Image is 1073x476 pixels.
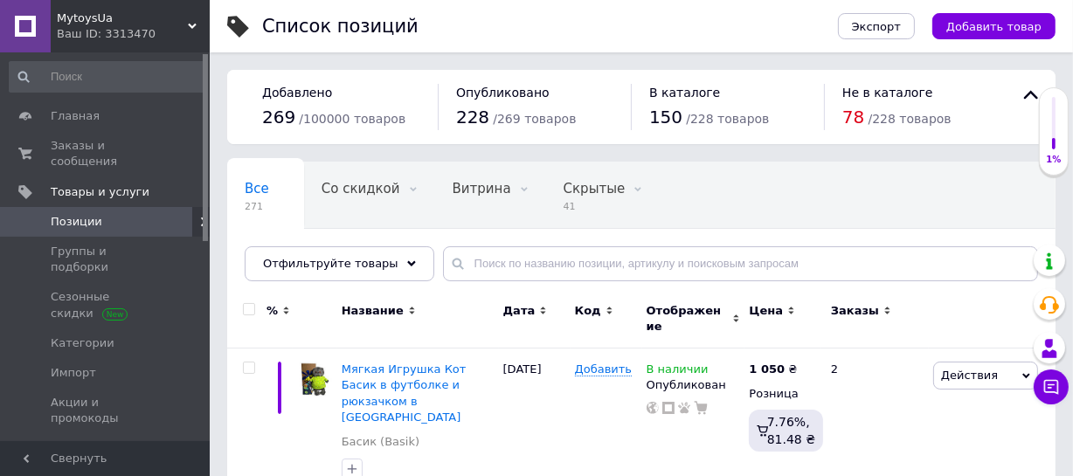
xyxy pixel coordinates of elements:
[342,434,419,450] a: Басик (Basik)
[649,107,682,128] span: 150
[51,108,100,124] span: Главная
[57,26,210,42] div: Ваш ID: 3313470
[749,362,797,377] div: ₴
[456,107,489,128] span: 228
[564,181,626,197] span: Скрытые
[686,112,769,126] span: / 228 товаров
[57,10,188,26] span: MytoysUa
[299,112,405,126] span: / 100000 товаров
[575,303,601,319] span: Код
[1034,369,1069,404] button: Чат с покупателем
[297,362,333,397] img: Мягкая Игрушка Кот Басик в футболке и рюкзачком в коробке
[9,61,205,93] input: Поиск
[443,246,1038,281] input: Поиск по названию позиции, артикулу и поисковым запросам
[51,335,114,351] span: Категории
[263,257,398,270] span: Отфильтруйте товары
[647,377,741,393] div: Опубликован
[262,86,332,100] span: Добавлено
[842,86,933,100] span: Не в каталоге
[322,181,400,197] span: Со скидкой
[749,386,816,402] div: Розница
[51,184,149,200] span: Товары и услуги
[245,200,269,213] span: 271
[51,289,162,321] span: Сезонные скидки
[564,200,626,213] span: 41
[749,303,783,319] span: Цена
[575,362,632,376] span: Добавить
[51,244,162,275] span: Группы и подборки
[262,17,419,36] div: Список позиций
[946,20,1042,33] span: Добавить товар
[941,369,998,382] span: Действия
[842,107,864,128] span: 78
[51,395,162,426] span: Акции и промокоды
[647,303,729,335] span: Отображение
[503,303,536,319] span: Дата
[1040,154,1068,166] div: 1%
[932,13,1056,39] button: Добавить товар
[852,20,901,33] span: Экспорт
[869,112,952,126] span: / 228 товаров
[51,138,162,169] span: Заказы и сообщения
[453,181,511,197] span: Витрина
[831,303,879,319] span: Заказы
[51,365,96,381] span: Импорт
[767,415,815,446] span: 7.76%, 81.48 ₴
[267,303,278,319] span: %
[647,362,709,381] span: В наличии
[493,112,576,126] span: / 269 товаров
[245,181,269,197] span: Все
[456,86,550,100] span: Опубликовано
[262,107,295,128] span: 269
[838,13,915,39] button: Экспорт
[245,247,363,263] span: Опубликованные
[342,362,467,424] a: Мягкая Игрушка Кот Басик в футболке и рюкзачком в [GEOGRAPHIC_DATA]
[649,86,720,100] span: В каталоге
[51,214,102,230] span: Позиции
[342,303,404,319] span: Название
[749,362,785,376] b: 1 050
